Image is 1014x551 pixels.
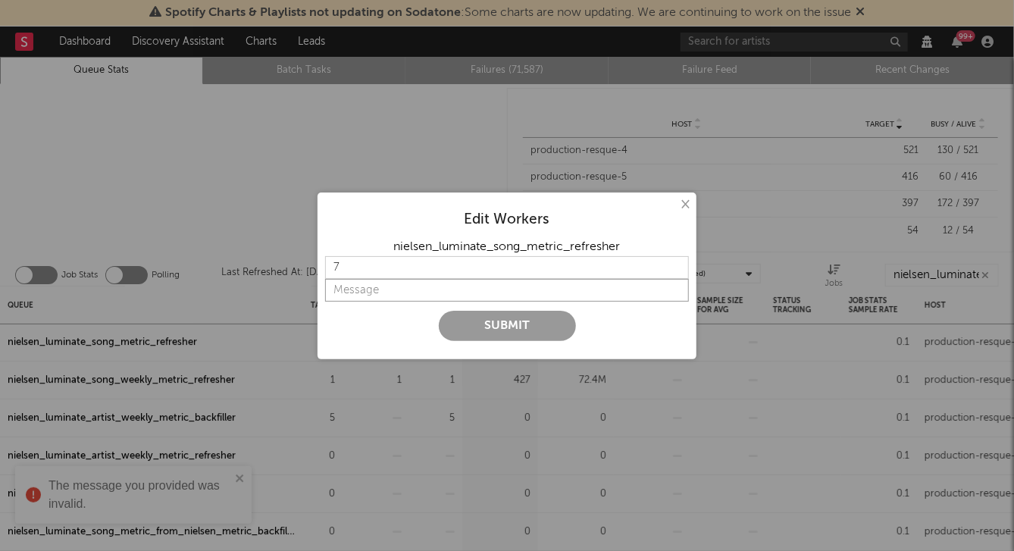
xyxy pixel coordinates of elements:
input: Message [325,279,689,302]
div: nielsen_luminate_song_metric_refresher [325,238,689,256]
input: Target [325,256,689,279]
button: Submit [439,311,576,341]
button: × [676,196,693,213]
div: Edit Workers [325,211,689,229]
